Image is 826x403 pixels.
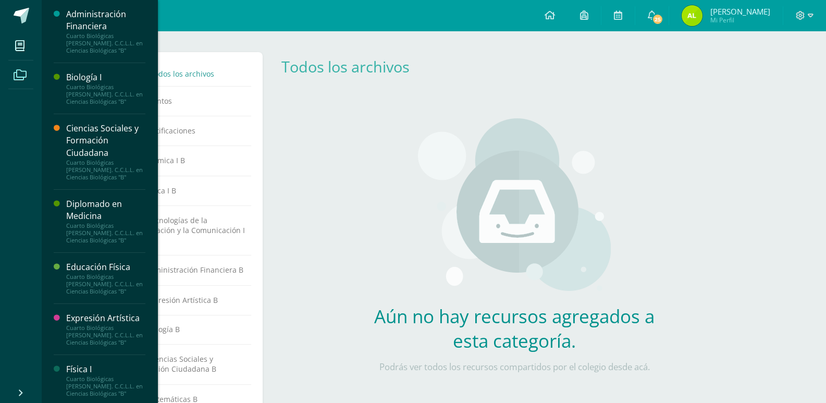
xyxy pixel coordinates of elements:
[66,123,145,158] div: Ciencias Sociales y Formación Ciudadana
[682,5,702,26] img: 39d1abac77b40cff4461d98e804b920d.png
[146,295,218,305] span: Expresión Artística B
[66,273,145,295] div: Cuarto Biológicas [PERSON_NAME]. C.C.L.L. en Ciencias Biológicas "B"
[710,6,770,17] span: [PERSON_NAME]
[281,56,410,77] a: Todos los archivos
[133,151,246,169] a: Química I B
[66,261,145,295] a: Educación FísicaCuarto Biológicas [PERSON_NAME]. C.C.L.L. en Ciencias Biológicas "B"
[133,260,246,279] a: Administración Financiera B
[66,123,145,180] a: Ciencias Sociales y Formación CiudadanaCuarto Biológicas [PERSON_NAME]. C.C.L.L. en Ciencias Biol...
[133,181,246,200] a: Física I B
[133,320,246,338] a: Psicología B
[66,159,145,181] div: Cuarto Biológicas [PERSON_NAME]. C.C.L.L. en Ciencias Biológicas "B"
[133,211,246,249] a: Tecnologías de la Información y la Comunicación I B
[133,121,246,140] a: Notificaciones
[66,312,145,346] a: Expresión ArtísticaCuarto Biológicas [PERSON_NAME]. C.C.L.L. en Ciencias Biológicas "B"
[710,16,770,25] span: Mi Perfil
[652,14,663,25] span: 25
[66,198,145,222] div: Diplomado en Medicina
[146,126,195,136] span: Notificaciones
[150,69,214,79] span: Todos los archivos
[66,32,145,54] div: Cuarto Biológicas [PERSON_NAME]. C.C.L.L. en Ciencias Biológicas "B"
[145,265,243,275] span: Administración Financiera B
[66,8,145,32] div: Administración Financiera
[66,83,145,105] div: Cuarto Biológicas [PERSON_NAME]. C.C.L.L. en Ciencias Biológicas "B"
[139,324,180,334] span: Psicología B
[133,290,246,309] a: Expresión Artística B
[66,71,145,83] div: Biología I
[361,304,668,353] h2: Aún no hay recursos agregados a esta categoría.
[133,354,216,374] span: Ciencias Sociales y Formación Ciudadana B
[133,91,246,110] a: Eventos
[66,363,145,375] div: Física I
[133,349,246,378] a: Ciencias Sociales y Formación Ciudadana B
[66,375,145,397] div: Cuarto Biológicas [PERSON_NAME]. C.C.L.L. en Ciencias Biológicas "B"
[66,261,145,273] div: Educación Física
[146,185,176,195] span: Física I B
[66,363,145,397] a: Física ICuarto Biológicas [PERSON_NAME]. C.C.L.L. en Ciencias Biológicas "B"
[133,63,246,82] a: Todos los archivos
[145,155,185,165] span: Química I B
[66,71,145,105] a: Biología ICuarto Biológicas [PERSON_NAME]. C.C.L.L. en Ciencias Biológicas "B"
[66,324,145,346] div: Cuarto Biológicas [PERSON_NAME]. C.C.L.L. en Ciencias Biológicas "B"
[145,96,172,106] span: Eventos
[133,215,245,245] span: Tecnologías de la Información y la Comunicación I B
[418,118,611,296] img: stages.png
[281,56,425,77] div: Todos los archivos
[66,312,145,324] div: Expresión Artística
[361,361,668,373] p: Podrás ver todos los recursos compartidos por el colegio desde acá.
[66,8,145,54] a: Administración FinancieraCuarto Biológicas [PERSON_NAME]. C.C.L.L. en Ciencias Biológicas "B"
[66,222,145,244] div: Cuarto Biológicas [PERSON_NAME]. C.C.L.L. en Ciencias Biológicas "B"
[66,198,145,244] a: Diplomado en MedicinaCuarto Biológicas [PERSON_NAME]. C.C.L.L. en Ciencias Biológicas "B"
